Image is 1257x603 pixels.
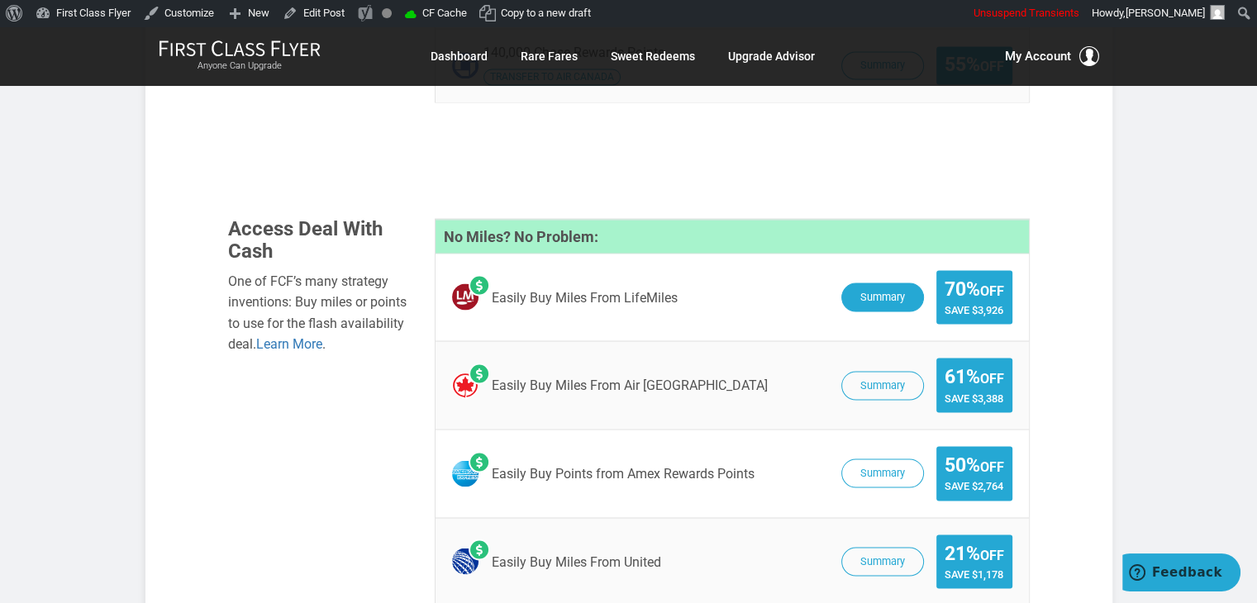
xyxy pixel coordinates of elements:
span: [PERSON_NAME] [1126,7,1205,19]
a: Rare Fares [521,41,578,71]
span: My Account [1005,46,1071,66]
small: Anyone Can Upgrade [159,60,321,72]
a: First Class FlyerAnyone Can Upgrade [159,40,321,73]
a: Upgrade Advisor [728,41,815,71]
span: Save $1,178 [945,567,1004,580]
a: Dashboard [431,41,488,71]
button: Summary [841,371,924,400]
span: Easily Buy Points from Amex Rewards Points [492,466,755,481]
small: Off [980,283,1004,298]
iframe: Opens a widget where you can find more information [1122,553,1240,595]
small: Off [980,458,1004,474]
span: Easily Buy Miles From United [492,554,661,569]
span: 61% [945,366,1004,387]
span: 50% [945,454,1004,475]
a: Sweet Redeems [611,41,695,71]
h4: No Miles? No Problem: [436,219,1029,254]
img: First Class Flyer [159,40,321,57]
span: 21% [945,543,1004,563]
button: My Account [1005,46,1099,66]
button: Summary [841,547,924,576]
span: Easily Buy Miles From Air [GEOGRAPHIC_DATA] [492,377,768,392]
a: Learn More [256,335,322,351]
span: Save $2,764 [945,479,1004,491]
button: Summary [841,458,924,487]
span: 70% [945,278,1004,299]
small: Off [980,547,1004,563]
div: One of FCF’s many strategy inventions: Buy miles or points to use for the flash availability deal. . [228,270,410,354]
span: Unsuspend Transients [974,7,1079,19]
span: Save $3,388 [945,392,1004,404]
button: Summary [841,283,924,311]
span: Save $3,926 [945,303,1004,316]
small: Off [980,370,1004,386]
span: Easily Buy Miles From LifeMiles [492,290,678,305]
h3: Access Deal With Cash [228,218,410,262]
